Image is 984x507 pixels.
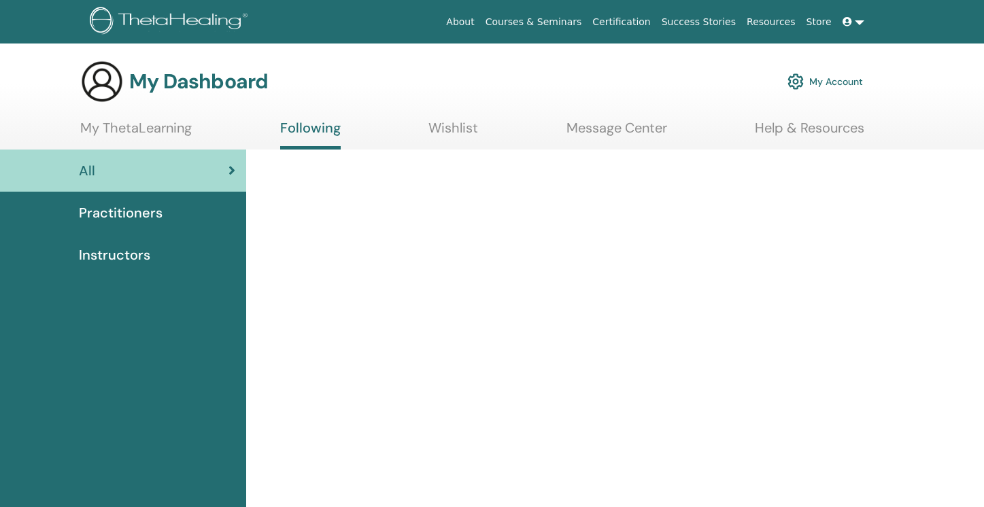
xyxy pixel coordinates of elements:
[566,120,667,146] a: Message Center
[428,120,478,146] a: Wishlist
[129,69,268,94] h3: My Dashboard
[79,245,150,265] span: Instructors
[787,70,804,93] img: cog.svg
[79,160,95,181] span: All
[80,120,192,146] a: My ThetaLearning
[741,10,801,35] a: Resources
[801,10,837,35] a: Store
[79,203,163,223] span: Practitioners
[755,120,864,146] a: Help & Resources
[480,10,588,35] a: Courses & Seminars
[656,10,741,35] a: Success Stories
[280,120,341,150] a: Following
[80,60,124,103] img: generic-user-icon.jpg
[90,7,252,37] img: logo.png
[587,10,656,35] a: Certification
[441,10,479,35] a: About
[787,67,863,97] a: My Account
